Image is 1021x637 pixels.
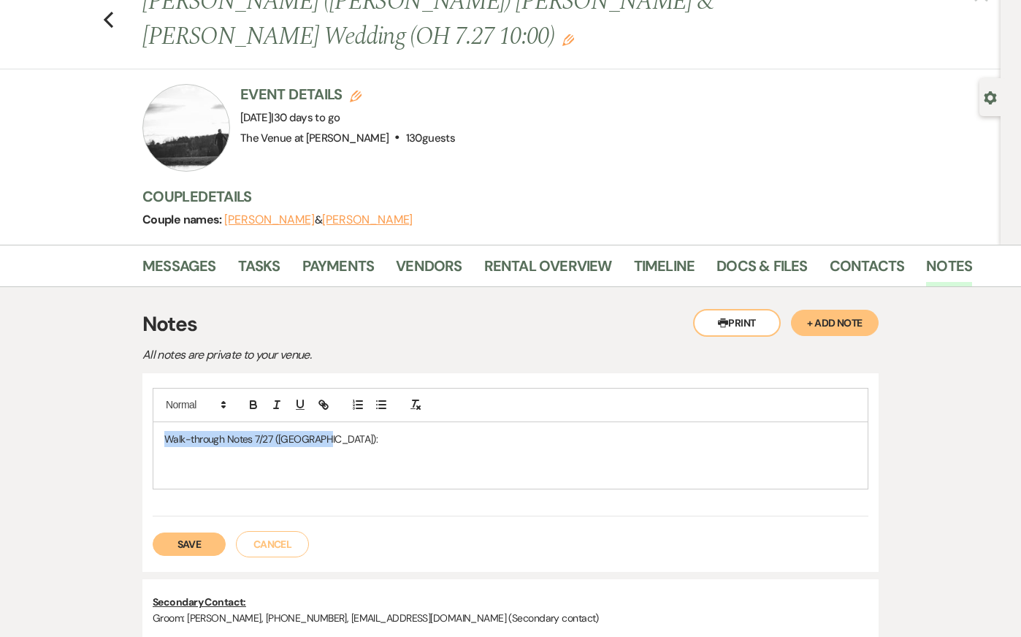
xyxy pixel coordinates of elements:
button: + Add Note [791,310,879,336]
span: [DATE] [240,110,340,125]
span: & [224,213,413,227]
h3: Couple Details [142,186,960,207]
span: | [271,110,340,125]
button: Cancel [236,531,309,557]
h3: Event Details [240,84,455,104]
h3: Notes [142,309,879,340]
button: [PERSON_NAME] [322,214,413,226]
span: 130 guests [406,131,455,145]
a: Timeline [634,254,695,286]
a: Contacts [830,254,905,286]
u: Secondary Contact: [153,595,246,609]
a: Payments [302,254,375,286]
button: Print [693,309,781,337]
span: Couple names: [142,212,224,227]
a: Notes [926,254,972,286]
a: Messages [142,254,216,286]
span: The Venue at [PERSON_NAME] [240,131,389,145]
button: Open lead details [984,90,997,104]
button: Save [153,533,226,556]
p: Walk-through Notes 7/27 ([GEOGRAPHIC_DATA]): [164,431,857,447]
a: Vendors [396,254,462,286]
a: Rental Overview [484,254,612,286]
button: [PERSON_NAME] [224,214,315,226]
a: Tasks [238,254,280,286]
p: All notes are private to your venue. [142,346,654,365]
a: Docs & Files [716,254,807,286]
span: 30 days to go [274,110,340,125]
button: Edit [562,33,574,46]
p: Groom: [PERSON_NAME], [PHONE_NUMBER], [EMAIL_ADDRESS][DOMAIN_NAME] (Secondary contact) [153,610,868,626]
